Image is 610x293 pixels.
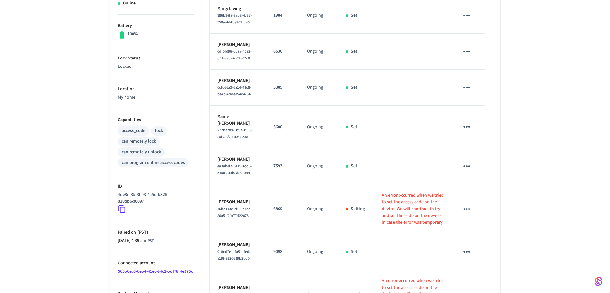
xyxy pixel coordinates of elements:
[299,34,338,70] td: Ongoing
[351,48,357,55] p: Set
[118,183,194,190] p: ID
[217,284,258,291] p: [PERSON_NAME]
[217,156,258,163] p: [PERSON_NAME]
[351,124,357,130] p: Set
[595,276,602,287] img: SeamLogoGradient.69752ec5.svg
[118,117,194,123] p: Capabilities
[122,159,185,166] div: can program online access codes
[155,128,163,134] div: lock
[118,94,194,101] p: My home
[273,48,292,55] p: 6536
[217,41,258,48] p: [PERSON_NAME]
[217,242,258,248] p: [PERSON_NAME]
[351,12,357,19] p: Set
[118,260,194,267] p: Connected account
[273,84,292,91] p: 5385
[118,191,192,205] p: 4de8ef3b-3b03-4a5d-b325-810db6cf0097
[217,206,252,218] span: 46bc143c-cf62-47ed-86a5-f9fb77d22078
[148,238,154,244] span: PST
[299,148,338,184] td: Ongoing
[217,77,258,84] p: [PERSON_NAME]
[118,55,194,62] p: Lock Status
[118,63,194,70] p: Locked
[273,12,292,19] p: 1984
[217,13,252,25] span: 986b96f8-3ab8-4c37-958a-4d4ba202fde6
[299,234,338,270] td: Ongoing
[382,192,444,226] p: An error occurred when we tried to set the access code on the device. We will continue to try and...
[217,49,252,61] span: 0df0fd96-dc8a-4082-b51a-ebe4c02a02c0
[118,22,194,29] p: Battery
[217,5,258,12] p: Minty Living
[273,163,292,170] p: 7593
[351,163,357,170] p: Set
[217,128,253,140] span: 272ba289-5b9a-4953-8af2-5f7984e96c8e
[118,237,154,244] div: Asia/Manila
[273,206,292,212] p: 6869
[118,268,193,275] a: 665b6ec6-6eb4-41ec-94c2-bdf78f4e375d
[127,31,138,38] p: 100%
[351,84,357,91] p: Set
[122,149,161,155] div: can remotely unlock
[217,199,258,206] p: [PERSON_NAME]
[217,249,253,261] span: 918cd7e1-4a51-4edc-a19f-8920689b2bd0
[351,248,357,255] p: Set
[217,164,252,176] span: ea3abefa-6119-4cd6-a4a0-833b8d892899
[299,70,338,106] td: Ongoing
[136,229,148,235] span: ( PST )
[118,86,194,93] p: Location
[273,248,292,255] p: 9098
[351,206,365,212] p: Setting
[122,138,156,145] div: can remotely lock
[299,106,338,148] td: Ongoing
[299,184,338,234] td: Ongoing
[122,128,145,134] div: access_code
[217,85,251,97] span: 0cfc66a3-6a14-48c8-be4b-eddee54c4764
[118,229,194,236] p: Paired on
[217,113,258,127] p: Mame [PERSON_NAME]
[273,124,292,130] p: 3600
[118,237,146,244] span: [DATE] 4:39 am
